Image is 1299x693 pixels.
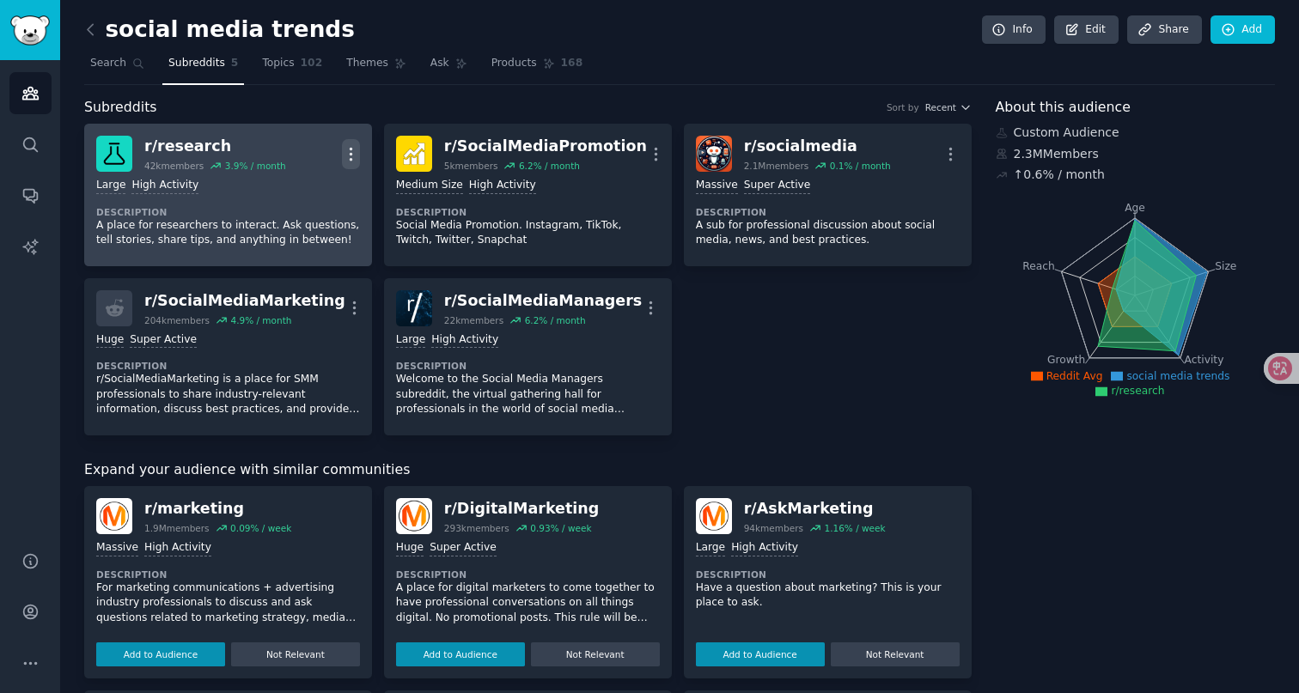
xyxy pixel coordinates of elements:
tspan: Growth [1047,354,1085,366]
div: Large [396,332,425,349]
span: Themes [346,56,388,71]
div: Massive [696,178,738,194]
div: r/ SocialMediaPromotion [444,136,647,157]
tspan: Size [1215,259,1236,271]
p: A sub for professional discussion about social media, news, and best practices. [696,218,960,248]
span: Expand your audience with similar communities [84,459,410,481]
div: 1.16 % / week [824,522,885,534]
dt: Description [396,568,660,581]
a: SocialMediaManagersr/SocialMediaManagers22kmembers6.2% / monthLargeHigh ActivityDescriptionWelcom... [384,278,672,435]
a: researchr/research42kmembers3.9% / monthLargeHigh ActivityDescriptionA place for researchers to i... [84,124,372,266]
div: 293k members [444,522,509,534]
div: r/ socialmedia [744,136,891,157]
tspan: Activity [1184,354,1223,366]
dt: Description [96,360,360,372]
div: High Activity [144,540,211,556]
div: 42k members [144,160,204,172]
img: SocialMediaPromotion [396,136,432,172]
img: AskMarketing [696,498,732,534]
span: 5 [231,56,239,71]
span: 102 [301,56,323,71]
div: 3.9 % / month [225,160,286,172]
span: r/research [1111,385,1164,397]
div: 204k members [144,314,210,326]
span: Subreddits [168,56,225,71]
tspan: Reach [1022,259,1055,271]
dt: Description [396,360,660,372]
p: A place for researchers to interact. Ask questions, tell stories, share tips, and anything in bet... [96,218,360,248]
img: SocialMediaManagers [396,290,432,326]
span: About this audience [996,97,1131,119]
div: 0.09 % / week [230,522,291,534]
span: Products [491,56,537,71]
div: r/ research [144,136,286,157]
a: Products168 [485,50,589,85]
div: 2.3M Members [996,145,1276,163]
span: Reddit Avg [1046,370,1103,382]
button: Not Relevant [531,642,660,666]
a: SocialMediaPromotionr/SocialMediaPromotion5kmembers6.2% / monthMedium SizeHigh ActivityDescriptio... [384,124,672,266]
button: Add to Audience [396,642,525,666]
img: marketing [96,498,132,534]
span: Recent [925,101,956,113]
div: 6.2 % / month [525,314,586,326]
dt: Description [96,568,360,581]
img: research [96,136,132,172]
div: Massive [96,540,138,556]
span: Topics [262,56,294,71]
div: Super Active [430,540,497,556]
h2: social media trends [84,16,355,44]
dt: Description [96,206,360,218]
tspan: Age [1125,202,1145,214]
div: 94k members [744,522,803,534]
button: Recent [925,101,972,113]
p: For marketing communications + advertising industry professionals to discuss and ask questions re... [96,581,360,626]
a: Subreddits5 [162,50,244,85]
div: r/ AskMarketing [744,498,886,520]
div: 6.2 % / month [519,160,580,172]
a: socialmediar/socialmedia2.1Mmembers0.1% / monthMassiveSuper ActiveDescriptionA sub for profession... [684,124,972,266]
span: Search [90,56,126,71]
dt: Description [696,568,960,581]
div: 2.1M members [744,160,809,172]
div: 0.93 % / week [530,522,591,534]
div: Custom Audience [996,124,1276,142]
p: A place for digital marketers to come together to have professional conversations on all things d... [396,581,660,626]
div: Large [96,178,125,194]
a: Ask [424,50,473,85]
a: Search [84,50,150,85]
p: Social Media Promotion. Instagram, TikTok, Twitch, Twitter, Snapchat [396,218,660,248]
div: 22k members [444,314,503,326]
div: High Activity [431,332,498,349]
div: Sort by [887,101,919,113]
a: Add [1211,15,1275,45]
p: Welcome to the Social Media Managers subreddit, the virtual gathering hall for professionals in t... [396,372,660,417]
img: DigitalMarketing [396,498,432,534]
div: Super Active [744,178,811,194]
img: socialmedia [696,136,732,172]
span: social media trends [1126,370,1229,382]
div: High Activity [131,178,198,194]
div: Medium Size [396,178,463,194]
div: Huge [96,332,124,349]
span: Subreddits [84,97,157,119]
div: High Activity [731,540,798,556]
a: Themes [340,50,412,85]
div: 0.1 % / month [830,160,891,172]
a: Edit [1054,15,1119,45]
a: Share [1127,15,1201,45]
div: 1.9M members [144,522,210,534]
a: Topics102 [256,50,328,85]
a: Info [982,15,1046,45]
button: Add to Audience [696,642,825,666]
span: 168 [561,56,583,71]
div: r/ marketing [144,498,291,520]
div: 4.9 % / month [230,314,291,326]
p: r/SocialMediaMarketing is a place for SMM professionals to share industry-relevant information, d... [96,372,360,417]
button: Not Relevant [831,642,960,666]
button: Add to Audience [96,642,225,666]
div: r/ DigitalMarketing [444,498,600,520]
div: 5k members [444,160,498,172]
div: High Activity [469,178,536,194]
div: Large [696,540,725,556]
